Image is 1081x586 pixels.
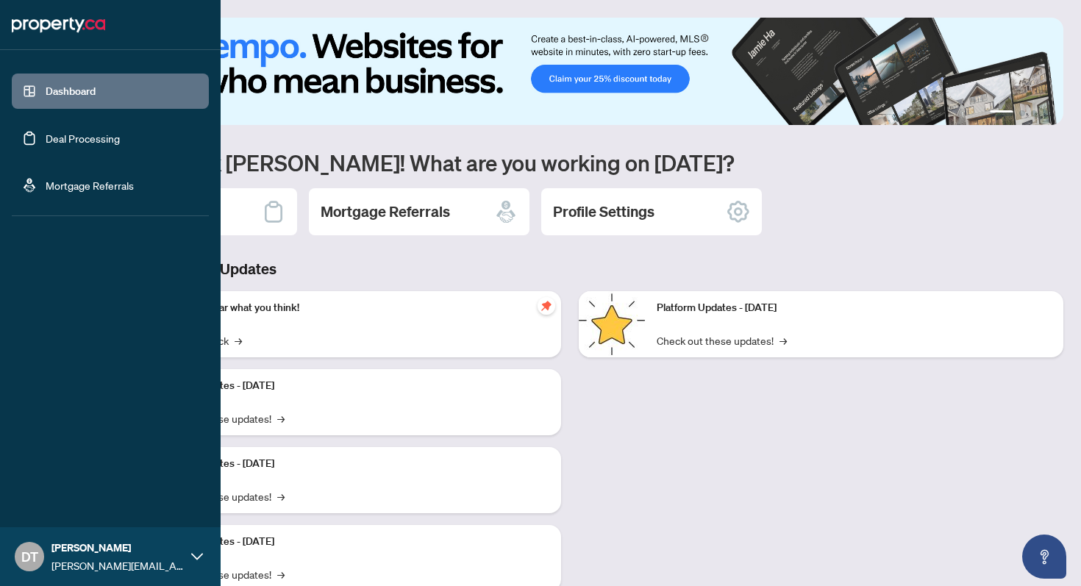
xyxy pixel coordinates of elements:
[990,110,1013,116] button: 1
[277,488,285,504] span: →
[46,85,96,98] a: Dashboard
[12,13,105,37] img: logo
[779,332,787,349] span: →
[657,300,1052,316] p: Platform Updates - [DATE]
[51,557,184,574] span: [PERSON_NAME][EMAIL_ADDRESS][DOMAIN_NAME]
[21,546,38,567] span: DT
[1031,110,1037,116] button: 3
[76,149,1063,176] h1: Welcome back [PERSON_NAME]! What are you working on [DATE]?
[657,332,787,349] a: Check out these updates!→
[579,291,645,357] img: Platform Updates - June 23, 2025
[76,18,1063,125] img: Slide 0
[1019,110,1025,116] button: 2
[1022,535,1066,579] button: Open asap
[154,378,549,394] p: Platform Updates - [DATE]
[321,201,450,222] h2: Mortgage Referrals
[154,300,549,316] p: We want to hear what you think!
[538,297,555,315] span: pushpin
[235,332,242,349] span: →
[76,259,1063,279] h3: Brokerage & Industry Updates
[277,410,285,426] span: →
[46,179,134,192] a: Mortgage Referrals
[46,132,120,145] a: Deal Processing
[154,456,549,472] p: Platform Updates - [DATE]
[51,540,184,556] span: [PERSON_NAME]
[1043,110,1049,116] button: 4
[277,566,285,582] span: →
[553,201,654,222] h2: Profile Settings
[154,534,549,550] p: Platform Updates - [DATE]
